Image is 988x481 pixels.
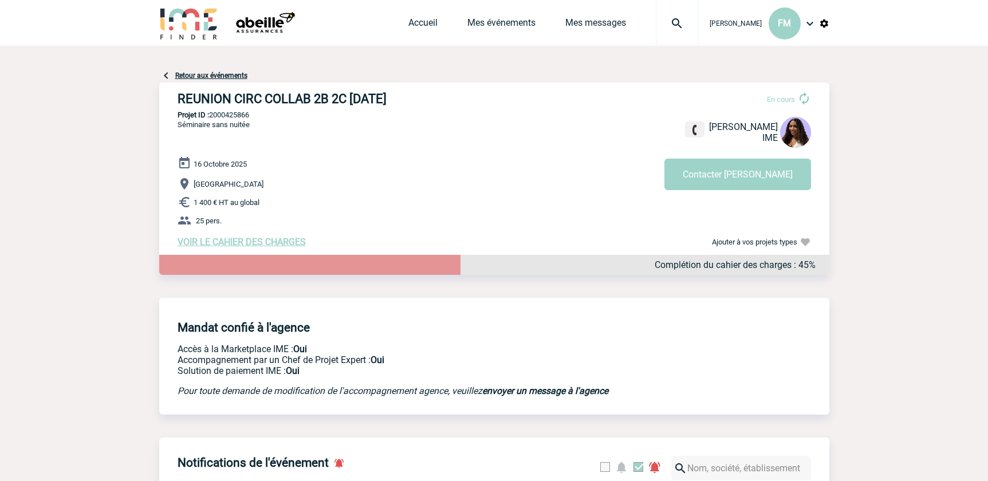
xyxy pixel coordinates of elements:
a: Retour aux événements [175,72,247,80]
b: Oui [371,354,384,365]
b: Oui [293,344,307,354]
p: Accès à la Marketplace IME : [178,344,653,354]
p: Conformité aux process achat client, Prise en charge de la facturation, Mutualisation de plusieur... [178,365,653,376]
a: Mes événements [467,17,536,33]
span: [GEOGRAPHIC_DATA] [194,180,263,188]
a: Accueil [408,17,438,33]
span: Ajouter à vos projets types [712,238,797,246]
a: envoyer un message à l'agence [482,385,608,396]
span: FM [778,18,791,29]
em: Pour toute demande de modification de l'accompagnement agence, veuillez [178,385,608,396]
a: Mes messages [565,17,626,33]
img: 131234-0.jpg [780,117,811,148]
b: Oui [286,365,300,376]
button: Contacter [PERSON_NAME] [664,159,811,190]
a: VOIR LE CAHIER DES CHARGES [178,236,306,247]
p: Prestation payante [178,354,653,365]
span: 25 pers. [196,216,222,225]
span: IME [762,132,778,143]
span: Séminaire sans nuitée [178,120,250,129]
h4: Mandat confié à l'agence [178,321,310,334]
span: [PERSON_NAME] [710,19,762,27]
h4: Notifications de l'événement [178,456,329,470]
h3: REUNION CIRC COLLAB 2B 2C [DATE] [178,92,521,106]
img: Ajouter à vos projets types [800,236,811,248]
span: [PERSON_NAME] [709,121,778,132]
span: En cours [767,95,795,104]
b: Projet ID : [178,111,209,119]
img: fixe.png [690,125,700,135]
p: 2000425866 [159,111,829,119]
img: IME-Finder [159,7,219,40]
span: 1 400 € HT au global [194,198,259,207]
span: 16 Octobre 2025 [194,160,247,168]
